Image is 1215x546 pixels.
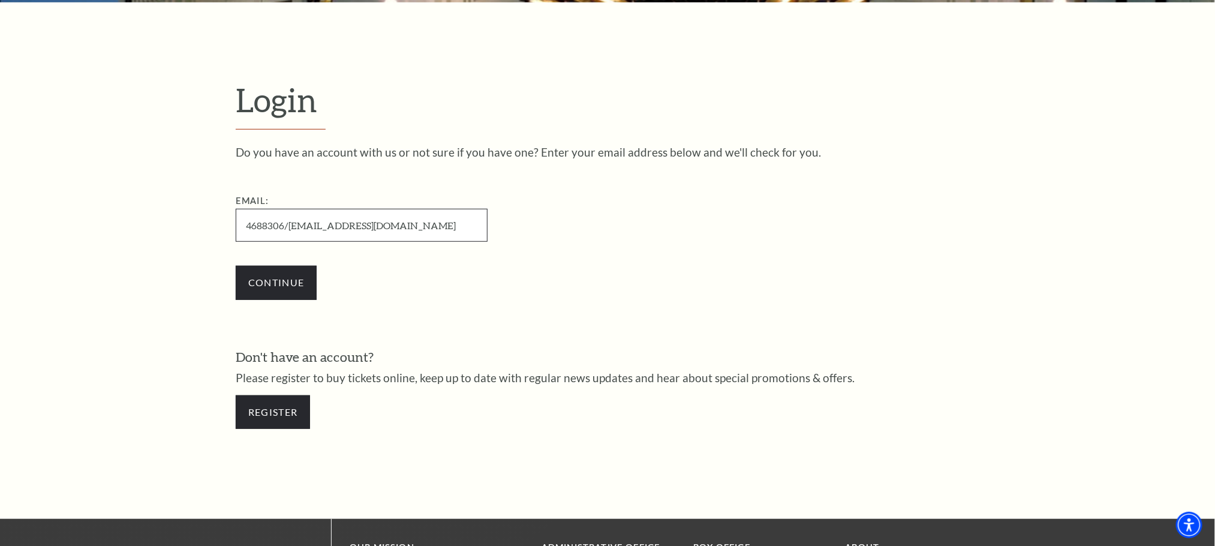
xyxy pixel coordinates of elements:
[236,395,310,429] a: Register
[1176,512,1202,538] div: Accessibility Menu
[236,196,269,206] label: Email:
[236,209,488,242] input: Required
[236,348,979,367] h3: Don't have an account?
[236,266,317,299] input: Submit button
[236,80,317,119] span: Login
[236,372,979,383] p: Please register to buy tickets online, keep up to date with regular news updates and hear about s...
[236,146,979,158] p: Do you have an account with us or not sure if you have one? Enter your email address below and we...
